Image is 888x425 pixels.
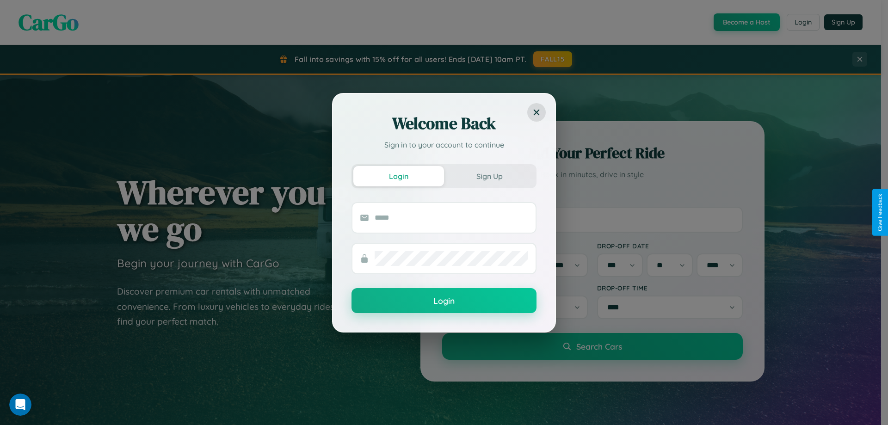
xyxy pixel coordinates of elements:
[9,394,31,416] iframe: Intercom live chat
[351,288,536,313] button: Login
[351,112,536,135] h2: Welcome Back
[353,166,444,186] button: Login
[444,166,535,186] button: Sign Up
[877,194,883,231] div: Give Feedback
[351,139,536,150] p: Sign in to your account to continue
